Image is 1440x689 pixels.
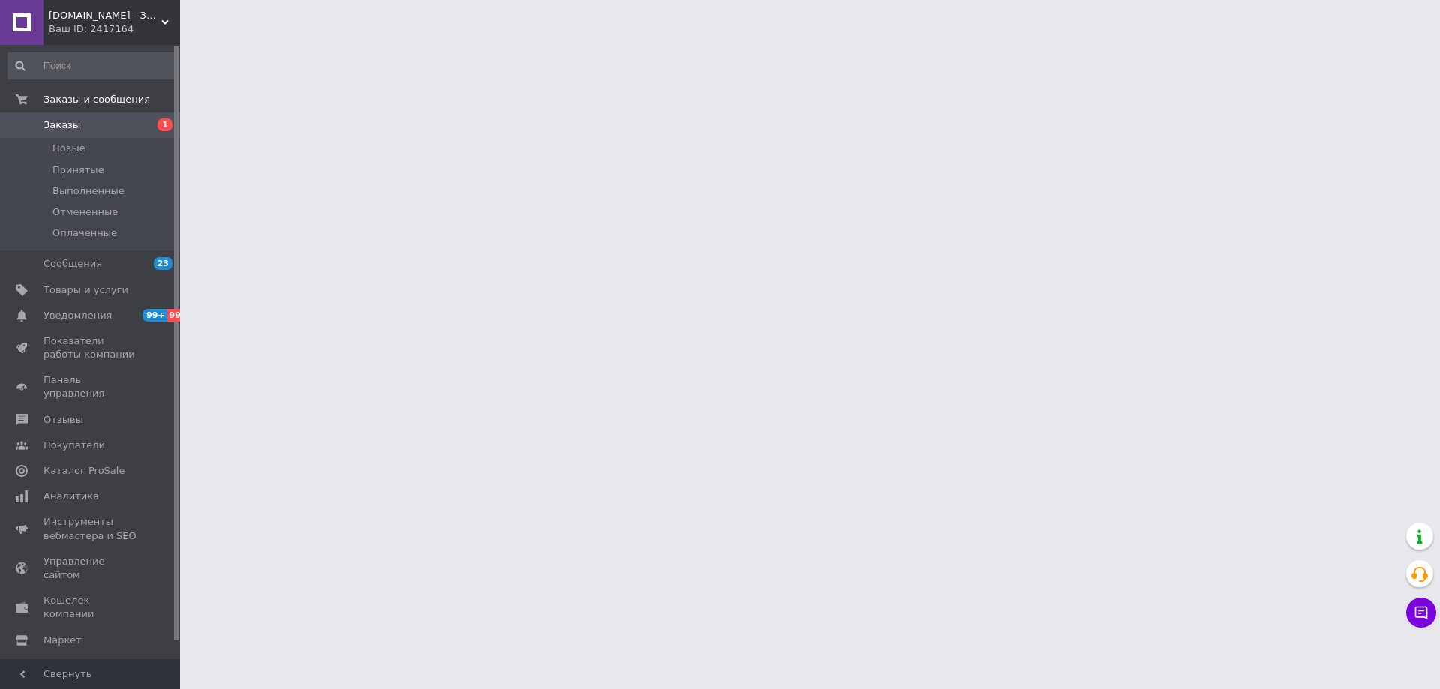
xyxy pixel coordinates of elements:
[52,163,104,177] span: Принятые
[43,464,124,478] span: Каталог ProSale
[43,555,139,582] span: Управление сайтом
[49,9,161,22] span: LikeParts.com.ua - Запчасти для телефонов и планшетов
[43,515,139,542] span: Инструменты вебмастера и SEO
[49,22,180,36] div: Ваш ID: 2417164
[43,118,80,132] span: Заказы
[43,634,82,647] span: Маркет
[43,413,83,427] span: Отзывы
[52,205,118,219] span: Отмененные
[52,226,117,240] span: Оплаченные
[142,309,167,322] span: 99+
[43,257,102,271] span: Сообщения
[157,118,172,131] span: 1
[43,334,139,361] span: Показатели работы компании
[43,373,139,400] span: Панель управления
[43,439,105,452] span: Покупатели
[1406,598,1436,628] button: Чат с покупателем
[43,594,139,621] span: Кошелек компании
[52,184,124,198] span: Выполненные
[167,309,192,322] span: 99+
[52,142,85,155] span: Новые
[43,283,128,297] span: Товары и услуги
[154,257,172,270] span: 23
[43,490,99,503] span: Аналитика
[7,52,177,79] input: Поиск
[43,309,112,322] span: Уведомления
[43,93,150,106] span: Заказы и сообщения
